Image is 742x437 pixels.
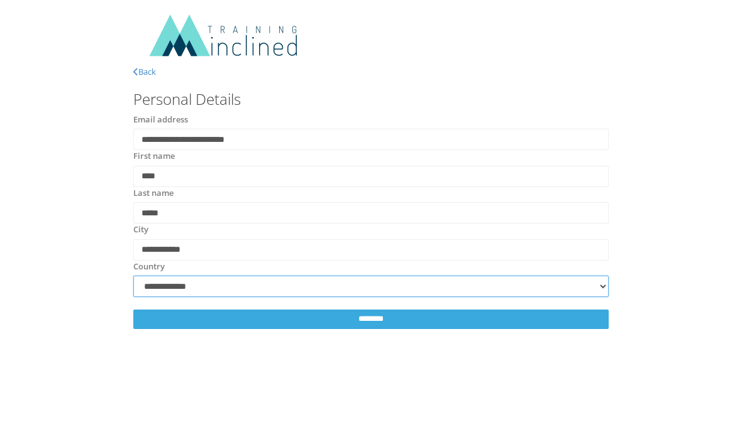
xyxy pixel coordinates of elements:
label: Country [133,261,165,273]
label: First name [133,150,175,163]
label: Email address [133,114,188,126]
label: Last name [133,187,174,200]
label: City [133,224,148,236]
h3: Personal Details [133,91,609,107]
a: Back [133,66,156,77]
img: 1200x300Final-InclinedTrainingLogo.png [133,13,322,60]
